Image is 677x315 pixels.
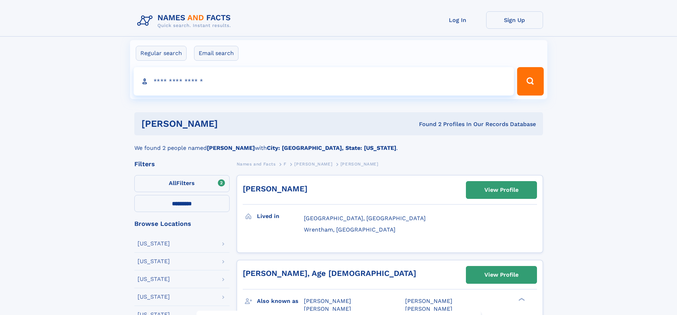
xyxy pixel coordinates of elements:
[243,184,307,193] a: [PERSON_NAME]
[517,297,525,302] div: ❯
[267,145,396,151] b: City: [GEOGRAPHIC_DATA], State: [US_STATE]
[169,180,176,186] span: All
[405,305,452,312] span: [PERSON_NAME]
[138,276,170,282] div: [US_STATE]
[134,67,514,96] input: search input
[304,215,426,222] span: [GEOGRAPHIC_DATA], [GEOGRAPHIC_DATA]
[484,267,519,283] div: View Profile
[405,298,452,304] span: [PERSON_NAME]
[134,161,230,167] div: Filters
[138,241,170,246] div: [US_STATE]
[136,46,187,61] label: Regular search
[134,175,230,192] label: Filters
[138,259,170,264] div: [US_STATE]
[207,145,255,151] b: [PERSON_NAME]
[484,182,519,198] div: View Profile
[429,11,486,29] a: Log In
[134,11,237,31] img: Logo Names and Facts
[486,11,543,29] a: Sign Up
[294,159,332,168] a: [PERSON_NAME]
[340,162,378,167] span: [PERSON_NAME]
[466,266,537,283] a: View Profile
[138,294,170,300] div: [US_STATE]
[284,162,286,167] span: F
[237,159,276,168] a: Names and Facts
[304,226,396,233] span: Wrentham, [GEOGRAPHIC_DATA]
[318,120,536,128] div: Found 2 Profiles In Our Records Database
[243,269,416,278] a: [PERSON_NAME], Age [DEMOGRAPHIC_DATA]
[466,181,537,199] a: View Profile
[257,295,304,307] h3: Also known as
[194,46,238,61] label: Email search
[304,305,351,312] span: [PERSON_NAME]
[134,221,230,227] div: Browse Locations
[141,119,318,128] h1: [PERSON_NAME]
[294,162,332,167] span: [PERSON_NAME]
[304,298,351,304] span: [PERSON_NAME]
[284,159,286,168] a: F
[134,135,543,152] div: We found 2 people named with .
[257,210,304,222] h3: Lived in
[517,67,543,96] button: Search Button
